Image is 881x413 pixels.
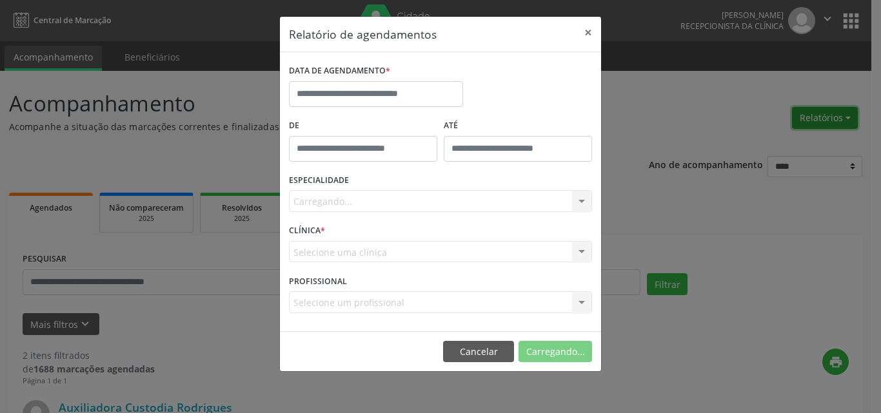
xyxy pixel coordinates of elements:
label: DATA DE AGENDAMENTO [289,61,390,81]
label: ESPECIALIDADE [289,171,349,191]
h5: Relatório de agendamentos [289,26,437,43]
button: Carregando... [519,341,592,363]
label: CLÍNICA [289,221,325,241]
label: PROFISSIONAL [289,271,347,291]
label: De [289,116,437,136]
label: ATÉ [444,116,592,136]
button: Cancelar [443,341,514,363]
button: Close [575,17,601,48]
